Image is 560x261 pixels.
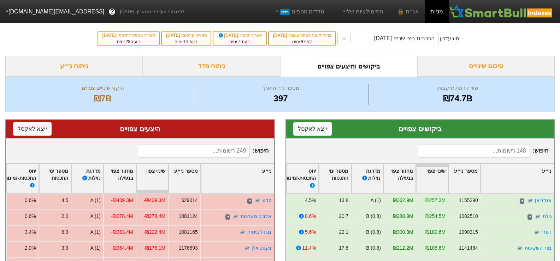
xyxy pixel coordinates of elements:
a: טבע [263,197,272,203]
div: 1176593 [179,244,198,252]
div: Toggle SortBy [39,164,71,193]
img: SmartBull [449,5,554,19]
div: -₪439.3M [143,197,165,204]
div: -₪383.4M [111,229,133,236]
div: ₪362.9M [393,197,413,204]
div: -₪278.4M [111,213,133,220]
div: תאריך קובע : [217,32,263,38]
span: [DATE] [218,33,240,38]
div: -₪175.1M [143,244,165,252]
img: tase link [526,197,534,204]
div: Toggle SortBy [104,164,136,193]
div: 629014 [181,197,198,204]
div: B (0.8) [366,213,381,220]
span: ? [110,7,114,17]
span: [DATE] [273,33,288,38]
div: 1081165 [179,229,198,236]
div: סוג עדכון [440,35,459,42]
div: 2.0 [61,213,68,220]
div: Toggle SortBy [2,164,39,193]
div: לפני ימים [272,38,332,45]
div: ביקושים צפויים [293,124,547,134]
span: 14 [183,39,188,44]
a: נקסט ויז'ן [252,245,272,251]
div: יחס התכסות-זמינות [5,167,36,190]
button: ייצא לאקסל [293,122,332,136]
div: A (1) [370,197,381,204]
div: הרכבים חצי שנתי [DATE] [374,34,435,43]
div: Toggle SortBy [481,164,554,193]
a: דמרי [541,229,552,235]
div: ביקושים והיצעים צפויים [280,56,418,77]
span: ד [527,214,532,220]
img: tase link [254,197,261,204]
span: חיפוש : [138,144,268,158]
div: ₪257.3M [425,197,445,204]
div: 1081124 [179,213,198,220]
div: 4.5% [305,197,316,204]
div: סיכום שינויים [417,56,555,77]
input: 249 רשומות... [138,144,250,158]
div: Toggle SortBy [352,164,383,193]
div: בעוד ימים [102,38,155,45]
div: 11.4% [302,244,316,252]
div: A (1) [90,213,101,220]
div: תאריך פרסום : [165,32,207,38]
div: Toggle SortBy [416,164,448,193]
a: אנרג'יאן [535,197,552,203]
div: 1141464 [459,244,478,252]
a: מור השקעות [524,245,552,251]
div: -₪222.4M [143,229,165,236]
div: ניתוח ני״ע [5,56,143,77]
div: מספר ניירות ערך [195,84,366,92]
span: חדש [280,9,290,15]
div: 1155290 [459,197,478,204]
span: ד [225,214,230,220]
div: 1090315 [459,229,478,236]
div: ₪300.8M [393,229,413,236]
div: Toggle SortBy [71,164,103,193]
div: היצעים צפויים [13,124,267,134]
div: ₪74.7B [370,92,546,105]
div: 17.6 [339,244,348,252]
div: Toggle SortBy [201,164,274,193]
div: בעוד ימים [217,38,263,45]
input: 148 רשומות... [418,144,530,158]
div: Toggle SortBy [384,164,415,193]
div: 3.3 [61,244,68,252]
div: ₪7B [14,92,191,105]
span: [DATE] [166,33,181,38]
img: tase link [533,229,540,236]
div: 13.8 [339,197,348,204]
div: 6.3 [61,229,68,236]
div: ניתוח מדד [143,56,280,77]
a: מגדל ביטוח [247,229,272,235]
img: tase link [232,213,239,220]
div: 1082510 [459,213,478,220]
span: 28 [125,39,130,44]
div: 20.7 [339,213,348,220]
div: ₪185.6M [425,244,445,252]
a: גילת [542,213,552,219]
div: ₪212.2M [393,244,413,252]
div: A (1) [90,229,101,236]
a: הסימולציות שלי [338,5,386,19]
div: מועד קובע לאחוז ציבור : [272,32,332,38]
div: 0.6% [25,213,36,220]
div: 5.6% [305,229,316,236]
span: 7 [238,39,240,44]
span: ד [247,198,252,204]
div: יחס התכסות-זמינות [285,167,316,190]
span: [DATE] [102,33,118,38]
img: tase link [243,245,250,252]
span: לפי נתוני סוף יום מתאריך [DATE] [120,8,184,15]
div: Toggle SortBy [169,164,200,193]
a: אלביט מערכות [241,213,272,219]
span: ד [519,198,524,204]
div: A (1) [90,244,101,252]
img: tase link [239,229,246,236]
button: ייצא לאקסל [13,122,52,136]
div: Toggle SortBy [319,164,351,193]
div: 4.5 [61,197,68,204]
div: 0.6% [25,197,36,204]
